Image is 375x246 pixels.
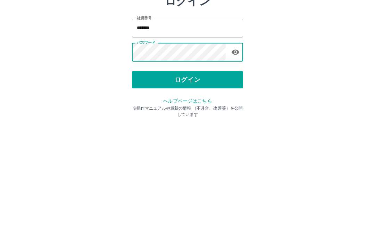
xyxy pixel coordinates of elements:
button: ログイン [132,120,243,138]
label: 社員番号 [137,65,151,70]
label: パスワード [137,89,155,95]
h2: ログイン [165,44,210,57]
a: ヘルプページはこちら [163,148,212,153]
p: ※操作マニュアルや最新の情報 （不具合、改善等）を公開しています [132,154,243,167]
